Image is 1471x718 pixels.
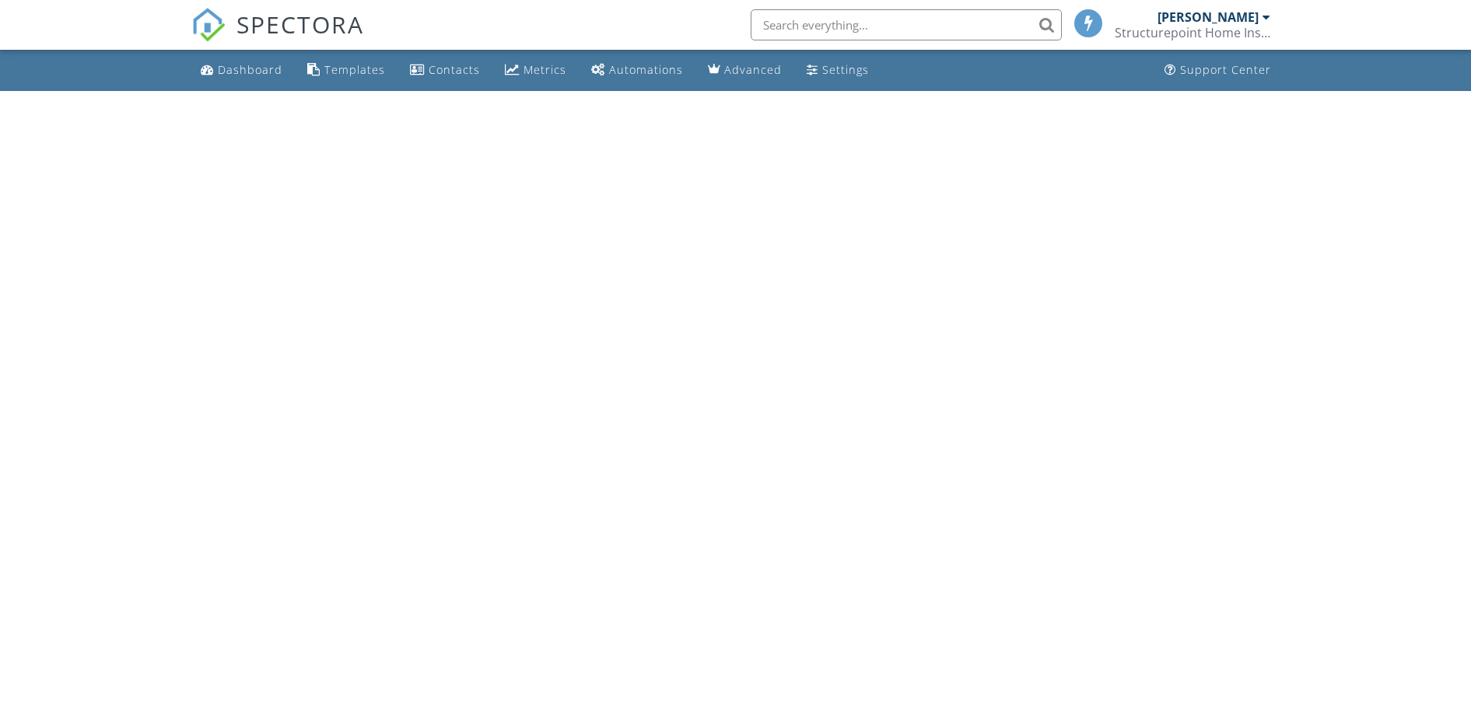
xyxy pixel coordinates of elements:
[524,62,566,77] div: Metrics
[1115,25,1270,40] div: Structurepoint Home Inspection
[751,9,1062,40] input: Search everything...
[191,21,364,54] a: SPECTORA
[324,62,385,77] div: Templates
[301,56,391,85] a: Templates
[585,56,689,85] a: Automations (Basic)
[1158,9,1259,25] div: [PERSON_NAME]
[822,62,869,77] div: Settings
[1180,62,1271,77] div: Support Center
[191,8,226,42] img: The Best Home Inspection Software - Spectora
[724,62,782,77] div: Advanced
[609,62,683,77] div: Automations
[800,56,875,85] a: Settings
[1158,56,1277,85] a: Support Center
[702,56,788,85] a: Advanced
[429,62,480,77] div: Contacts
[194,56,289,85] a: Dashboard
[236,8,364,40] span: SPECTORA
[499,56,573,85] a: Metrics
[404,56,486,85] a: Contacts
[218,62,282,77] div: Dashboard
